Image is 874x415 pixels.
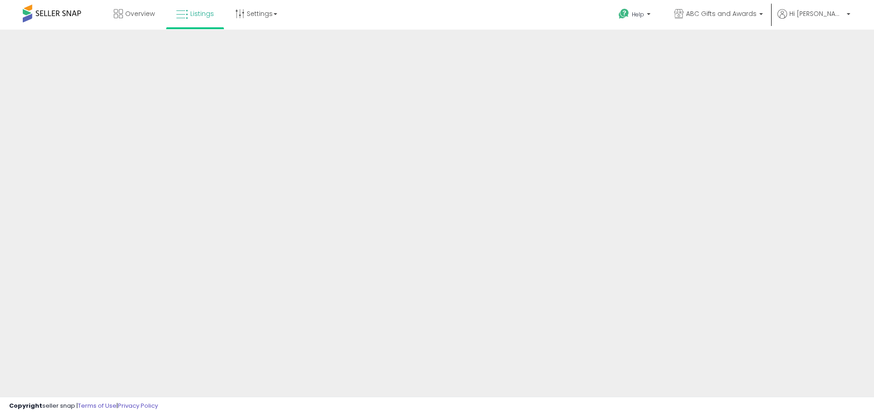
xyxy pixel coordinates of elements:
a: Help [611,1,660,30]
span: Listings [190,9,214,18]
span: ABC Gifts and Awards [686,9,757,18]
span: Hi [PERSON_NAME] [789,9,844,18]
strong: Copyright [9,401,42,410]
a: Terms of Use [78,401,117,410]
i: Get Help [618,8,630,20]
a: Privacy Policy [118,401,158,410]
div: seller snap | | [9,402,158,410]
span: Overview [125,9,155,18]
a: Hi [PERSON_NAME] [777,9,850,30]
span: Help [632,10,644,18]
